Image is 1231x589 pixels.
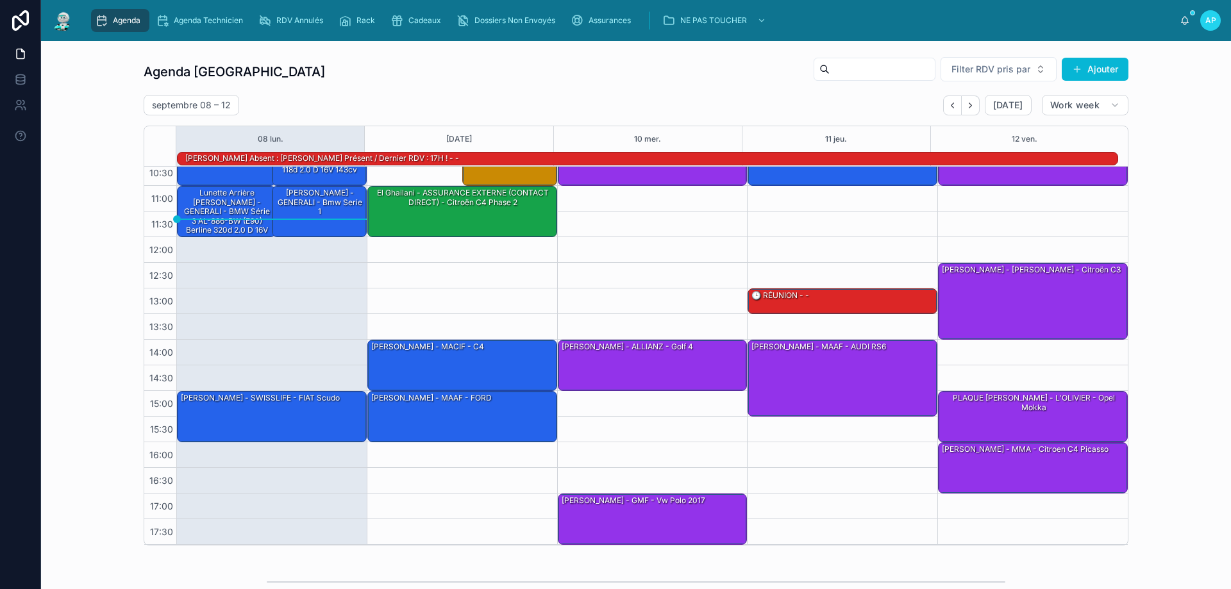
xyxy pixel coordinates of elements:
[180,392,341,404] div: [PERSON_NAME] - SWISSLIFE - FIAT Scudo
[113,15,140,26] span: Agenda
[750,341,887,353] div: [PERSON_NAME] - MAAF - AUDI RS6
[474,15,555,26] span: Dossiers Non Envoyés
[1062,58,1128,81] button: Ajouter
[939,263,1127,339] div: [PERSON_NAME] - [PERSON_NAME] - Citroën c3
[567,9,640,32] a: Assurances
[943,95,962,115] button: Back
[939,443,1127,493] div: [PERSON_NAME] - MMA - citroen C4 Picasso
[180,187,274,245] div: Lunette arrière [PERSON_NAME] - GENERALI - BMW Série 3 AL-886-BW (E90) Berline 320d 2.0 d 16V 163cv
[178,187,275,236] div: Lunette arrière [PERSON_NAME] - GENERALI - BMW Série 3 AL-886-BW (E90) Berline 320d 2.0 d 16V 163cv
[146,321,176,332] span: 13:30
[51,10,74,31] img: App logo
[993,99,1023,111] span: [DATE]
[825,126,847,152] button: 11 jeu.
[748,340,937,416] div: [PERSON_NAME] - MAAF - AUDI RS6
[408,15,441,26] span: Cadeaux
[368,340,557,390] div: [PERSON_NAME] - MACIF - c4
[255,9,332,32] a: RDV Annulés
[939,392,1127,442] div: PLAQUE [PERSON_NAME] - L'OLIVIER - Opel Mokka
[387,9,450,32] a: Cadeaux
[1205,15,1216,26] span: AP
[748,289,937,313] div: 🕒 RÉUNION - -
[147,424,176,435] span: 15:30
[1050,99,1100,111] span: Work week
[174,15,243,26] span: Agenda Technicien
[85,6,1180,35] div: scrollable content
[146,347,176,358] span: 14:00
[146,244,176,255] span: 12:00
[658,9,773,32] a: NE PAS TOUCHER
[634,126,661,152] button: 10 mer.
[147,526,176,537] span: 17:30
[941,57,1057,81] button: Select Button
[146,295,176,306] span: 13:00
[589,15,631,26] span: Assurances
[274,187,365,217] div: [PERSON_NAME] - GENERALI - Bmw serie 1
[146,449,176,460] span: 16:00
[750,290,810,301] div: 🕒 RÉUNION - -
[91,9,149,32] a: Agenda
[272,187,366,236] div: [PERSON_NAME] - GENERALI - Bmw serie 1
[558,494,747,544] div: [PERSON_NAME] - GMF - vw polo 2017
[184,152,460,165] div: Tony absent : Michel présent / dernier RDV : 17H ! - -
[148,193,176,204] span: 11:00
[1012,126,1037,152] button: 12 ven.
[368,187,557,236] div: El Ghailani - ASSURANCE EXTERNE (CONTACT DIRECT) - Citroën C4 Phase 2
[144,63,325,81] h1: Agenda [GEOGRAPHIC_DATA]
[453,9,564,32] a: Dossiers Non Envoyés
[560,495,707,506] div: [PERSON_NAME] - GMF - vw polo 2017
[951,63,1030,76] span: Filter RDV pris par
[146,475,176,486] span: 16:30
[985,95,1032,115] button: [DATE]
[258,126,283,152] button: 08 lun.
[962,95,980,115] button: Next
[148,219,176,229] span: 11:30
[368,392,557,442] div: [PERSON_NAME] - MAAF - FORD
[152,99,231,112] h2: septembre 08 – 12
[370,392,493,404] div: [PERSON_NAME] - MAAF - FORD
[276,15,323,26] span: RDV Annulés
[370,187,556,208] div: El Ghailani - ASSURANCE EXTERNE (CONTACT DIRECT) - Citroën C4 Phase 2
[356,15,375,26] span: Rack
[146,270,176,281] span: 12:30
[680,15,747,26] span: NE PAS TOUCHER
[146,372,176,383] span: 14:30
[335,9,384,32] a: Rack
[147,398,176,409] span: 15:00
[1042,95,1128,115] button: Work week
[370,341,485,353] div: [PERSON_NAME] - MACIF - c4
[941,444,1110,455] div: [PERSON_NAME] - MMA - citroen C4 Picasso
[152,9,252,32] a: Agenda Technicien
[147,501,176,511] span: 17:00
[941,392,1126,413] div: PLAQUE [PERSON_NAME] - L'OLIVIER - Opel Mokka
[178,392,366,442] div: [PERSON_NAME] - SWISSLIFE - FIAT Scudo
[146,167,176,178] span: 10:30
[941,264,1122,276] div: [PERSON_NAME] - [PERSON_NAME] - Citroën c3
[184,153,460,164] div: [PERSON_NAME] absent : [PERSON_NAME] présent / dernier RDV : 17H ! - -
[558,340,747,390] div: [PERSON_NAME] - ALLIANZ - golf 4
[560,341,694,353] div: [PERSON_NAME] - ALLIANZ - golf 4
[446,126,472,152] button: [DATE]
